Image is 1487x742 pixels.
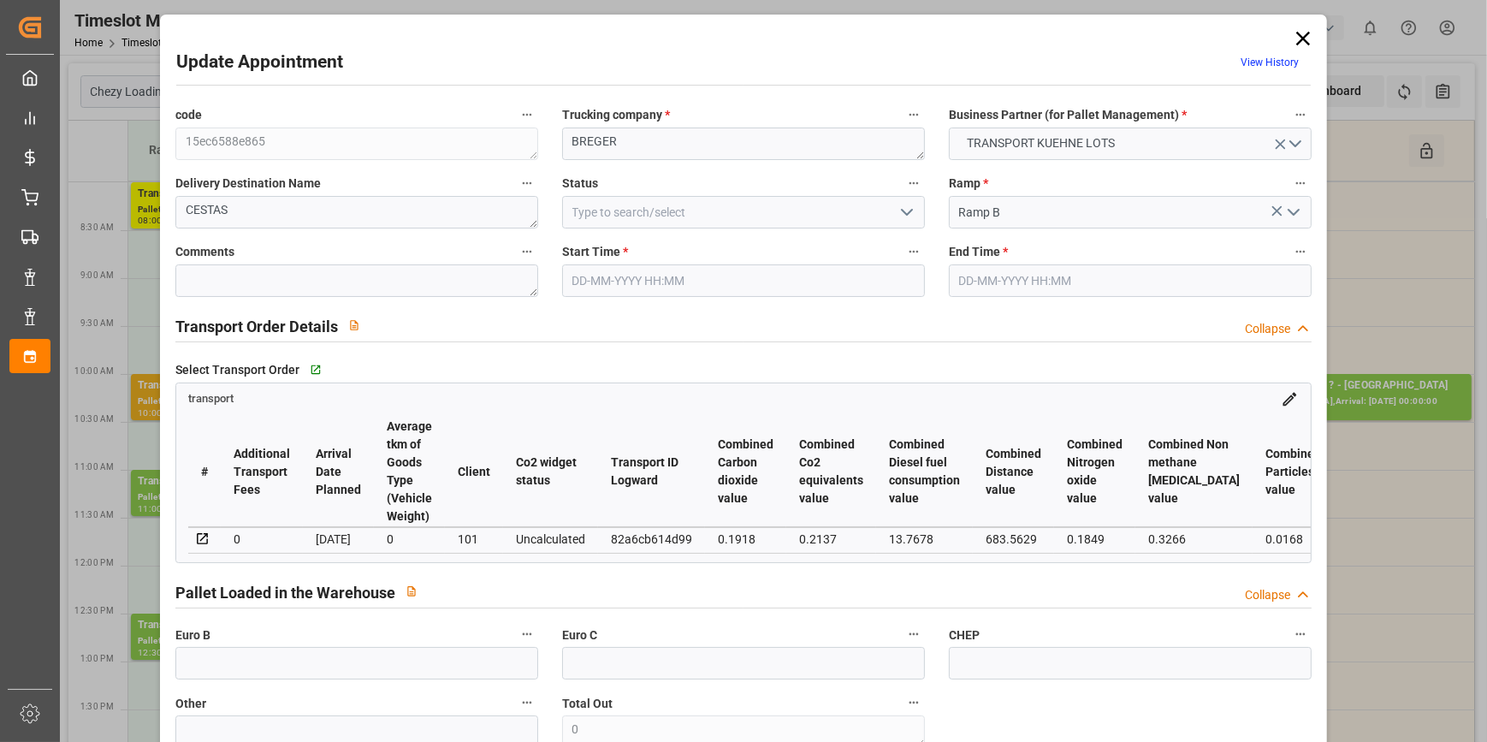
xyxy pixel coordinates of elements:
input: Type to search/select [562,196,925,229]
th: Combined Carbon dioxide value [705,417,786,527]
button: Euro B [516,623,538,645]
th: Combined Distance value [973,417,1054,527]
th: Combined Co2 equivalents value [786,417,876,527]
th: Combined Diesel fuel consumption value [876,417,973,527]
div: Collapse [1245,586,1290,604]
span: Status [562,175,598,193]
th: # [188,417,221,527]
div: [DATE] [316,529,361,549]
div: 0.0168 [1265,529,1321,549]
div: 13.7678 [889,529,960,549]
button: View description [338,309,370,341]
button: Start Time * [903,240,925,263]
div: 0 [234,529,290,549]
div: Uncalculated [516,529,585,549]
button: Status [903,172,925,194]
textarea: BREGER [562,128,925,160]
span: Trucking company [562,106,670,124]
input: DD-MM-YYYY HH:MM [949,264,1312,297]
th: Combined Non methane [MEDICAL_DATA] value [1135,417,1253,527]
span: Business Partner (for Pallet Management) [949,106,1187,124]
h2: Transport Order Details [175,315,338,338]
button: Trucking company * [903,104,925,126]
div: 0.2137 [799,529,863,549]
button: code [516,104,538,126]
div: 0 [387,529,432,549]
div: 0.1918 [718,529,773,549]
span: Delivery Destination Name [175,175,321,193]
span: TRANSPORT KUEHNE LOTS [958,134,1123,152]
button: open menu [949,128,1312,160]
th: Average tkm of Goods Type (Vehicle Weight) [374,417,445,527]
div: 0.1849 [1067,529,1123,549]
span: End Time [949,243,1008,261]
input: Type to search/select [949,196,1312,229]
span: Ramp [949,175,988,193]
span: Euro C [562,626,597,644]
button: open menu [892,199,918,226]
th: Additional Transport Fees [221,417,303,527]
div: 0.3266 [1148,529,1240,549]
span: transport [188,393,234,406]
input: DD-MM-YYYY HH:MM [562,264,925,297]
div: 82a6cb614d99 [611,529,692,549]
th: Client [445,417,503,527]
button: Other [516,692,538,714]
div: 101 [458,529,490,549]
div: 683.5629 [986,529,1041,549]
h2: Update Appointment [176,49,343,76]
div: Collapse [1245,320,1290,338]
span: Comments [175,243,234,261]
a: transport [188,391,234,405]
textarea: 15ec6588e865 [175,128,538,160]
span: Euro B [175,626,210,644]
button: End Time * [1289,240,1312,263]
button: Comments [516,240,538,263]
span: Other [175,695,206,713]
button: Ramp * [1289,172,1312,194]
button: CHEP [1289,623,1312,645]
span: CHEP [949,626,980,644]
button: Delivery Destination Name [516,172,538,194]
h2: Pallet Loaded in the Warehouse [175,581,395,604]
textarea: CESTAS [175,196,538,229]
th: Combined Nitrogen oxide value [1054,417,1135,527]
span: Start Time [562,243,628,261]
button: Business Partner (for Pallet Management) * [1289,104,1312,126]
span: Select Transport Order [175,361,299,379]
button: Euro C [903,623,925,645]
th: Arrival Date Planned [303,417,374,527]
th: Transport ID Logward [598,417,705,527]
th: Co2 widget status [503,417,598,527]
button: Total Out [903,692,925,714]
button: View description [395,575,428,608]
a: View History [1241,56,1299,68]
span: Total Out [562,695,613,713]
th: Combined Particles value [1253,417,1334,527]
button: open menu [1279,199,1305,226]
span: code [175,106,202,124]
